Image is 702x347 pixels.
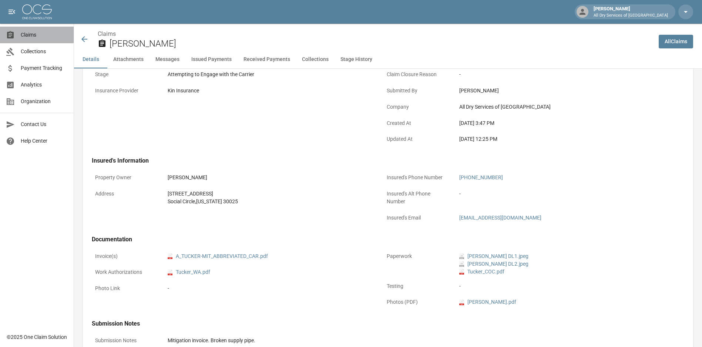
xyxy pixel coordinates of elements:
[383,279,450,293] p: Testing
[459,190,663,198] div: -
[107,51,150,68] button: Attachments
[168,190,371,198] div: [STREET_ADDRESS]
[74,51,702,68] div: anchor tabs
[22,4,52,19] img: ocs-logo-white-transparent.png
[459,215,541,221] a: [EMAIL_ADDRESS][DOMAIN_NAME]
[168,174,371,181] div: [PERSON_NAME]
[383,84,450,98] p: Submitted By
[168,87,371,95] div: Kin Insurance
[92,187,158,201] p: Address
[168,252,268,260] a: pdfA_TUCKER-MIT_ABBREVIATED_CAR.pdf
[168,71,371,78] div: Attempting to Engage with the Carrier
[21,48,68,55] span: Collections
[383,295,450,309] p: Photos (PDF)
[21,120,68,128] span: Contact Us
[459,135,663,143] div: [DATE] 12:25 PM
[168,268,210,276] a: pdfTucker_WA.pdf
[21,137,68,145] span: Help Center
[7,333,67,341] div: © 2025 One Claim Solution
[4,4,19,19] button: open drawer
[296,51,335,68] button: Collections
[459,252,528,260] a: jpeg[PERSON_NAME] DL1.jpeg
[459,174,503,180] a: [PHONE_NUMBER]
[168,198,371,205] div: Social Circle , [US_STATE] 30025
[335,51,378,68] button: Stage History
[659,35,693,48] a: AllClaims
[383,132,450,146] p: Updated At
[92,84,158,98] p: Insurance Provider
[21,81,68,89] span: Analytics
[383,211,450,225] p: Insured's Email
[185,51,238,68] button: Issued Payments
[383,116,450,130] p: Created At
[459,268,504,276] a: pdfTucker_COC.pdf
[459,119,663,127] div: [DATE] 3:47 PM
[92,320,666,327] h4: Submission Notes
[383,187,450,209] p: Insured's Alt Phone Number
[92,249,158,263] p: Invoice(s)
[92,170,158,185] p: Property Owner
[74,51,107,68] button: Details
[150,51,185,68] button: Messages
[383,100,450,114] p: Company
[383,249,450,263] p: Paperwork
[459,87,663,95] div: [PERSON_NAME]
[459,71,663,78] div: -
[92,67,158,82] p: Stage
[459,103,663,111] div: All Dry Services of [GEOGRAPHIC_DATA]
[92,157,666,164] h4: Insured's Information
[92,236,666,243] h4: Documentation
[21,64,68,72] span: Payment Tracking
[459,282,663,290] div: -
[594,13,668,19] p: All Dry Services of [GEOGRAPHIC_DATA]
[21,98,68,105] span: Organization
[383,170,450,185] p: Insured's Phone Number
[92,281,158,296] p: Photo Link
[459,260,528,268] a: jpeg[PERSON_NAME] DL2.jpeg
[168,285,371,292] div: -
[383,67,450,82] p: Claim Closure Reason
[98,30,653,38] nav: breadcrumb
[110,38,653,49] h2: [PERSON_NAME]
[591,5,671,18] div: [PERSON_NAME]
[238,51,296,68] button: Received Payments
[459,298,516,306] a: pdf[PERSON_NAME].pdf
[98,30,116,37] a: Claims
[21,31,68,39] span: Claims
[92,265,158,279] p: Work Authorizations
[168,337,663,344] div: Mitigation invoice. Broken supply pipe.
